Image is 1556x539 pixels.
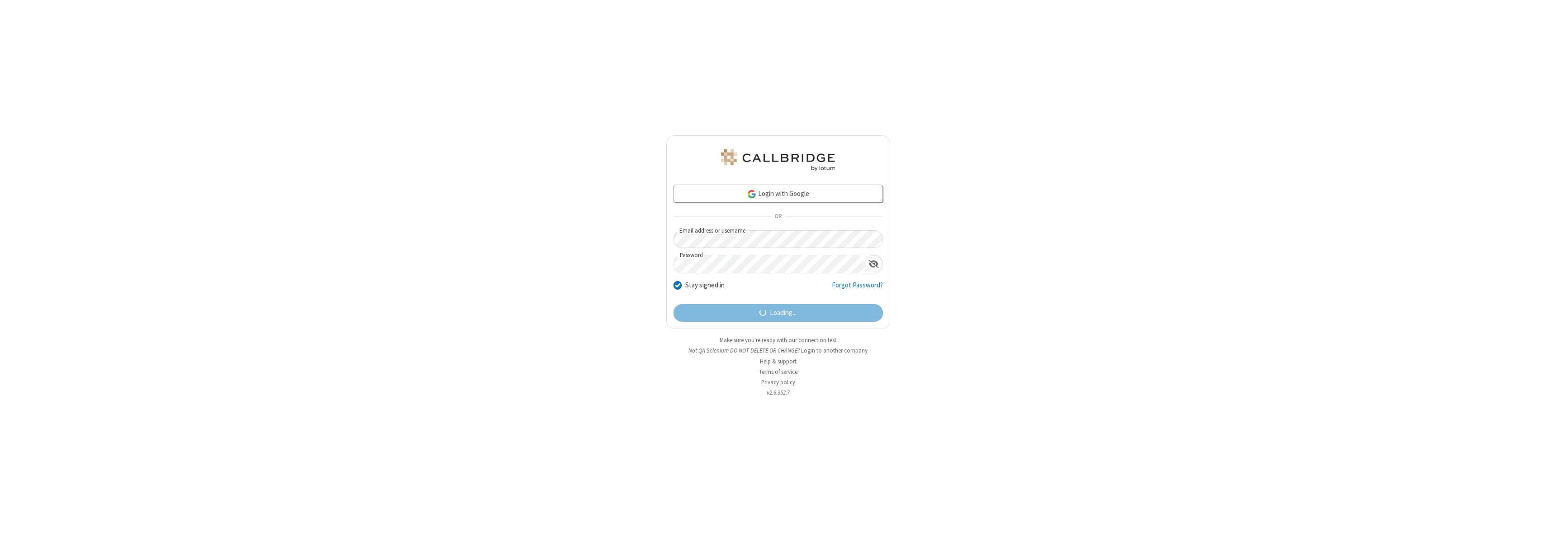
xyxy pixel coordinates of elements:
[747,189,757,199] img: google-icon.png
[801,346,868,355] button: Login to another company
[1533,515,1549,533] iframe: Chat
[674,230,883,248] input: Email address or username
[761,378,795,386] a: Privacy policy
[759,368,797,376] a: Terms of service
[832,280,883,297] a: Forgot Password?
[674,304,883,322] button: Loading...
[865,255,882,272] div: Show password
[674,255,865,273] input: Password
[770,308,797,318] span: Loading...
[666,346,890,355] li: Not QA Selenium DO NOT DELETE OR CHANGE?
[719,149,837,171] img: QA Selenium DO NOT DELETE OR CHANGE
[674,185,883,203] a: Login with Google
[771,210,785,223] span: OR
[685,280,725,291] label: Stay signed in
[666,388,890,397] li: v2.6.352.7
[720,336,836,344] a: Make sure you're ready with our connection test
[760,358,797,365] a: Help & support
